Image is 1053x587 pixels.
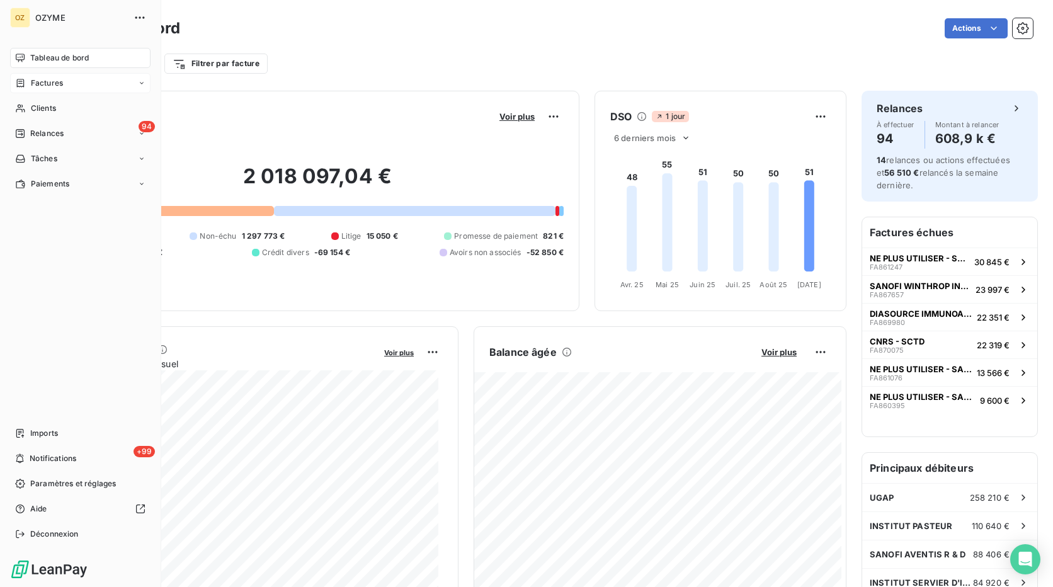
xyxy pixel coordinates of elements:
[862,275,1037,303] button: SANOFI WINTHROP INDUSTRIEFA86765723 997 €
[870,336,925,346] span: CNRS - SCTD
[972,521,1010,531] span: 110 640 €
[935,121,999,128] span: Montant à relancer
[862,358,1037,386] button: NE PLUS UTILISER - SANOFI PASTEUR SAFA86107613 566 €
[862,386,1037,414] button: NE PLUS UTILISER - SANOFI PASTEUR SAFA8603959 600 €
[690,280,715,289] tspan: Juin 25
[30,478,116,489] span: Paramètres et réglages
[870,364,972,374] span: NE PLUS UTILISER - SANOFI PASTEUR SA
[870,253,969,263] span: NE PLUS UTILISER - SANOFI PASTEUR SA
[862,331,1037,358] button: CNRS - SCTDFA87007522 319 €
[870,263,902,271] span: FA861247
[870,549,965,559] span: SANOFI AVENTIS R & D
[71,164,564,202] h2: 2 018 097,04 €
[242,231,285,242] span: 1 297 773 €
[35,13,126,23] span: OZYME
[10,499,151,519] a: Aide
[31,103,56,114] span: Clients
[877,128,914,149] h4: 94
[496,111,538,122] button: Voir plus
[870,392,975,402] span: NE PLUS UTILISER - SANOFI PASTEUR SA
[30,428,58,439] span: Imports
[973,549,1010,559] span: 88 406 €
[884,168,919,178] span: 56 510 €
[870,521,952,531] span: INSTITUT PASTEUR
[164,54,268,74] button: Filtrer par facture
[862,453,1037,483] h6: Principaux débiteurs
[380,346,418,358] button: Voir plus
[870,402,905,409] span: FA860395
[31,77,63,89] span: Factures
[862,248,1037,275] button: NE PLUS UTILISER - SANOFI PASTEUR SAFA86124730 845 €
[10,559,88,579] img: Logo LeanPay
[610,109,632,124] h6: DSO
[945,18,1008,38] button: Actions
[384,348,414,357] span: Voir plus
[870,319,905,326] span: FA869980
[862,303,1037,331] button: DIASOURCE IMMUNOASSAYS SAFA86998022 351 €
[877,155,886,165] span: 14
[367,231,398,242] span: 15 050 €
[870,309,972,319] span: DIASOURCE IMMUNOASSAYS SA
[935,128,999,149] h4: 608,9 k €
[977,368,1010,378] span: 13 566 €
[30,128,64,139] span: Relances
[980,396,1010,406] span: 9 600 €
[761,347,797,357] span: Voir plus
[977,340,1010,350] span: 22 319 €
[976,285,1010,295] span: 23 997 €
[726,280,751,289] tspan: Juil. 25
[262,247,309,258] span: Crédit divers
[797,280,821,289] tspan: [DATE]
[870,291,904,299] span: FA867657
[760,280,787,289] tspan: Août 25
[758,346,800,358] button: Voir plus
[614,133,676,143] span: 6 derniers mois
[977,312,1010,322] span: 22 351 €
[870,493,894,503] span: UGAP
[314,247,350,258] span: -69 154 €
[870,346,904,354] span: FA870075
[341,231,361,242] span: Litige
[877,101,923,116] h6: Relances
[652,111,689,122] span: 1 jour
[543,231,564,242] span: 821 €
[526,247,564,258] span: -52 850 €
[134,446,155,457] span: +99
[454,231,538,242] span: Promesse de paiement
[10,8,30,28] div: OZ
[450,247,521,258] span: Avoirs non associés
[870,374,902,382] span: FA861076
[974,257,1010,267] span: 30 845 €
[30,528,79,540] span: Déconnexion
[970,493,1010,503] span: 258 210 €
[200,231,236,242] span: Non-échu
[870,281,970,291] span: SANOFI WINTHROP INDUSTRIE
[31,178,69,190] span: Paiements
[862,217,1037,248] h6: Factures échues
[30,453,76,464] span: Notifications
[620,280,644,289] tspan: Avr. 25
[877,121,914,128] span: À effectuer
[30,52,89,64] span: Tableau de bord
[31,153,57,164] span: Tâches
[1010,544,1040,574] div: Open Intercom Messenger
[656,280,679,289] tspan: Mai 25
[877,155,1010,190] span: relances ou actions effectuées et relancés la semaine dernière.
[489,345,557,360] h6: Balance âgée
[30,503,47,515] span: Aide
[139,121,155,132] span: 94
[71,357,375,370] span: Chiffre d'affaires mensuel
[499,111,535,122] span: Voir plus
